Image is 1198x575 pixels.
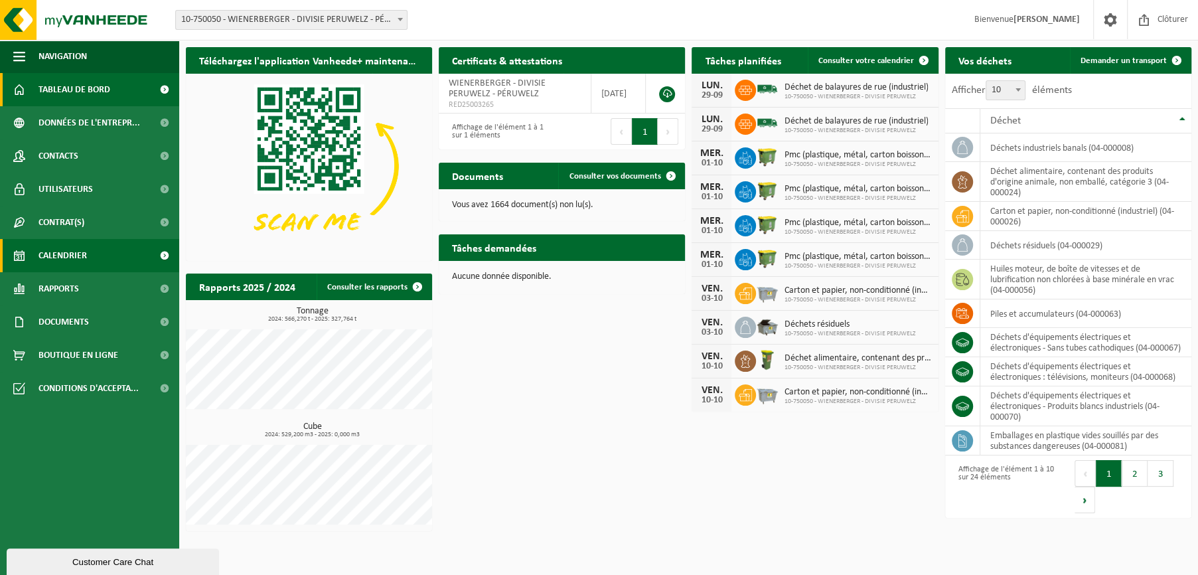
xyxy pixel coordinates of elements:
span: 10-750050 - WIENERBERGER - DIVISIE PERUWELZ [784,364,931,372]
span: Consulter vos documents [569,172,660,181]
span: Documents [38,305,89,339]
div: 01-10 [698,193,725,202]
button: Next [1075,487,1095,513]
span: 10-750050 - WIENERBERGER - DIVISIE PERUWELZ [784,127,928,135]
div: 01-10 [698,260,725,270]
span: Boutique en ligne [38,339,118,372]
span: 10-750050 - WIENERBERGER - DIVISIE PERUWELZ [784,296,931,304]
div: 01-10 [698,226,725,236]
span: Demander un transport [1081,56,1167,65]
div: 03-10 [698,294,725,303]
td: Piles et accumulateurs (04-000063) [980,299,1191,328]
span: 10-750050 - WIENERBERGER - DIVISIE PERUWELZ [784,93,928,101]
span: 10-750050 - WIENERBERGER - DIVISIE PERUWELZ [784,195,931,203]
a: Consulter vos documents [558,163,684,189]
img: WB-1100-HPE-GN-50 [756,179,779,202]
span: 2024: 529,200 m3 - 2025: 0,000 m3 [192,432,432,438]
span: WIENERBERGER - DIVISIE PERUWELZ - PÉRUWELZ [449,78,546,99]
span: Déchets résiduels [784,319,915,330]
span: Rapports [38,272,79,305]
td: huiles moteur, de boîte de vitesses et de lubrification non chlorées à base minérale en vrac (04-... [980,260,1191,299]
img: WB-2500-GAL-GY-01 [756,281,779,303]
span: Déchet de balayures de rue (industriel) [784,116,928,127]
button: Previous [1075,460,1096,487]
div: 29-09 [698,125,725,134]
button: 1 [632,118,658,145]
span: Contacts [38,139,78,173]
span: Tableau de bord [38,73,110,106]
div: VEN. [698,284,725,294]
td: déchet alimentaire, contenant des produits d'origine animale, non emballé, catégorie 3 (04-000024) [980,162,1191,202]
img: Download de VHEPlus App [186,74,432,258]
div: 10-10 [698,362,725,371]
h3: Tonnage [192,307,432,323]
span: 10-750050 - WIENERBERGER - DIVISIE PERUWELZ [784,228,931,236]
td: déchets d'équipements électriques et électroniques - Sans tubes cathodiques (04-000067) [980,328,1191,357]
h2: Rapports 2025 / 2024 [186,274,309,299]
div: MER. [698,148,725,159]
span: Pmc (plastique, métal, carton boisson) (industriel) [784,184,931,195]
td: [DATE] [591,74,646,114]
span: 10-750050 - WIENERBERGER - DIVISIE PERUWELZ [784,398,931,406]
td: déchets résiduels (04-000029) [980,231,1191,260]
strong: [PERSON_NAME] [1013,15,1080,25]
h3: Cube [192,422,432,438]
div: VEN. [698,317,725,328]
div: LUN. [698,114,725,125]
td: déchets d'équipements électriques et électroniques - Produits blancs industriels (04-000070) [980,386,1191,426]
img: WB-2500-GAL-GY-01 [756,382,779,405]
td: déchets industriels banals (04-000008) [980,133,1191,162]
div: VEN. [698,351,725,362]
span: 2024: 566,270 t - 2025: 327,764 t [192,316,432,323]
a: Consulter les rapports [317,274,431,300]
img: BL-SO-LV [756,112,779,134]
span: Déchet de balayures de rue (industriel) [784,82,928,93]
span: Consulter votre calendrier [818,56,914,65]
h2: Documents [439,163,516,189]
span: Calendrier [38,239,87,272]
h2: Certificats & attestations [439,47,575,73]
span: 10-750050 - WIENERBERGER - DIVISIE PERUWELZ - PÉRUWELZ [175,10,408,30]
a: Demander un transport [1070,47,1190,74]
div: Affichage de l'élément 1 à 10 sur 24 éléments [952,459,1062,515]
a: Consulter votre calendrier [808,47,937,74]
div: MER. [698,250,725,260]
td: déchets d'équipements électriques et électroniques : télévisions, moniteurs (04-000068) [980,357,1191,386]
div: 29-09 [698,91,725,100]
span: Contrat(s) [38,206,84,239]
div: 03-10 [698,328,725,337]
span: Navigation [38,40,87,73]
td: carton et papier, non-conditionné (industriel) (04-000026) [980,202,1191,231]
button: Next [658,118,678,145]
td: emballages en plastique vides souillés par des substances dangereuses (04-000081) [980,426,1191,455]
span: Carton et papier, non-conditionné (industriel) [784,387,931,398]
span: Données de l'entrepr... [38,106,140,139]
span: Pmc (plastique, métal, carton boisson) (industriel) [784,150,931,161]
button: 2 [1122,460,1148,487]
div: LUN. [698,80,725,91]
iframe: chat widget [7,546,222,575]
span: Utilisateurs [38,173,93,206]
span: 10-750050 - WIENERBERGER - DIVISIE PERUWELZ [784,330,915,338]
div: MER. [698,216,725,226]
h2: Tâches planifiées [692,47,794,73]
h2: Téléchargez l'application Vanheede+ maintenant! [186,47,432,73]
img: WB-1100-HPE-GN-50 [756,247,779,270]
label: Afficher éléments [952,85,1072,96]
span: 10-750050 - WIENERBERGER - DIVISIE PERUWELZ [784,262,931,270]
button: 1 [1096,460,1122,487]
span: Déchet [990,116,1021,126]
img: BL-SO-LV [756,78,779,100]
h2: Vos déchets [945,47,1025,73]
div: Affichage de l'élément 1 à 1 sur 1 éléments [445,117,556,146]
div: 01-10 [698,159,725,168]
span: Pmc (plastique, métal, carton boisson) (industriel) [784,252,931,262]
p: Aucune donnée disponible. [452,272,672,282]
img: WB-1100-HPE-GN-50 [756,213,779,236]
p: Vous avez 1664 document(s) non lu(s). [452,201,672,210]
img: WB-1100-HPE-GN-50 [756,145,779,168]
h2: Tâches demandées [439,234,550,260]
button: Previous [611,118,632,145]
span: 10 [986,80,1025,100]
